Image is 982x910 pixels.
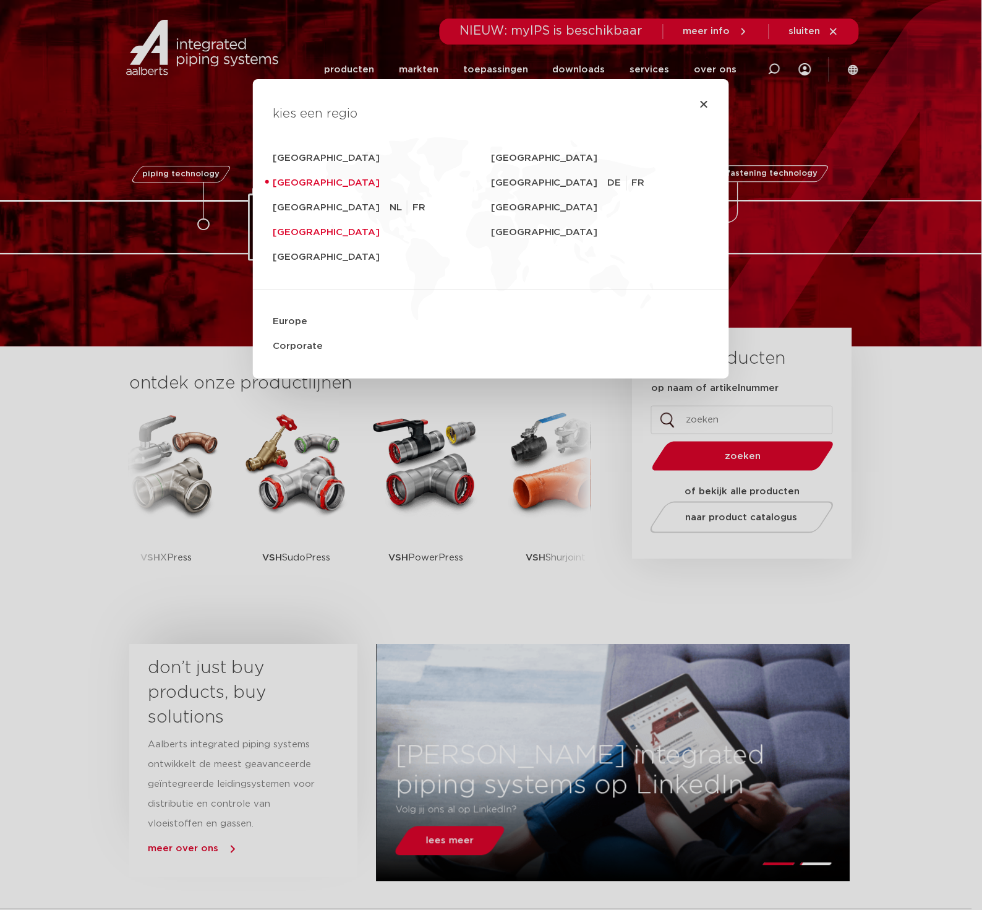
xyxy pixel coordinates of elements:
ul: [GEOGRAPHIC_DATA] [390,195,425,220]
a: [GEOGRAPHIC_DATA] [273,245,491,270]
a: [GEOGRAPHIC_DATA] [491,195,709,220]
a: FR [412,200,425,215]
a: [GEOGRAPHIC_DATA] [491,146,709,171]
a: [GEOGRAPHIC_DATA] [273,146,491,171]
a: FR [632,176,650,191]
a: [GEOGRAPHIC_DATA] [273,195,390,220]
a: [GEOGRAPHIC_DATA] [273,171,491,195]
a: [GEOGRAPHIC_DATA] [491,171,608,195]
a: [GEOGRAPHIC_DATA] [273,220,491,245]
a: Corporate [273,334,709,359]
nav: Menu [273,146,709,359]
h4: kies een regio [273,104,709,124]
ul: [GEOGRAPHIC_DATA] [608,171,655,195]
a: [GEOGRAPHIC_DATA] [491,220,709,245]
a: DE [608,176,627,191]
a: NL [390,200,408,215]
a: Close [699,99,709,109]
a: Europe [273,309,709,334]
